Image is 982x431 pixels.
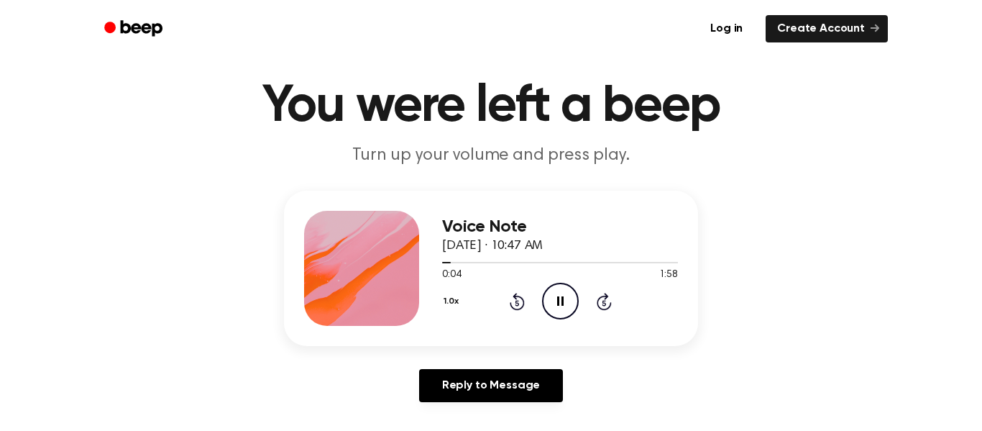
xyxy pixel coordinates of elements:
[696,12,757,45] a: Log in
[94,15,175,43] a: Beep
[766,15,888,42] a: Create Account
[419,369,563,402] a: Reply to Message
[659,268,678,283] span: 1:58
[123,81,859,132] h1: You were left a beep
[442,217,678,237] h3: Voice Note
[442,289,464,314] button: 1.0x
[442,268,461,283] span: 0:04
[442,240,543,253] span: [DATE] · 10:47 AM
[215,144,767,168] p: Turn up your volume and press play.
